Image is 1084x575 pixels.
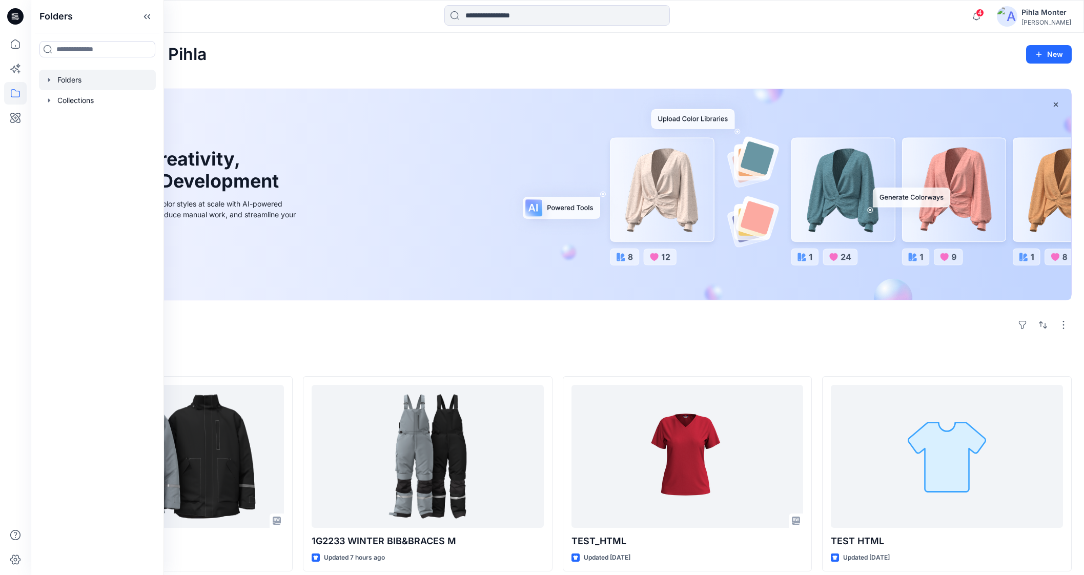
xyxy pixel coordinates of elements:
h4: Styles [43,354,1072,366]
div: Explore ideas faster and recolor styles at scale with AI-powered tools that boost creativity, red... [68,198,299,231]
div: Pihla Monter [1021,6,1071,18]
h1: Unleash Creativity, Speed Up Development [68,148,283,192]
a: 1G2233 WINTER BIB&BRACES M [312,385,544,527]
p: Updated [DATE] [843,552,890,563]
div: [PERSON_NAME] [1021,18,1071,26]
p: Updated [DATE] [584,552,630,563]
p: Updated 7 hours ago [324,552,385,563]
a: TEST_HTML [571,385,804,527]
p: TEST_HTML [571,534,804,548]
img: avatar [997,6,1017,27]
a: 1G2230 WINTER COAT M [52,385,284,527]
button: New [1026,45,1072,64]
p: TEST HTML [831,534,1063,548]
p: 1G2233 WINTER BIB&BRACES M [312,534,544,548]
p: 1G2230 WINTER COAT M [52,534,284,548]
a: Discover more [68,243,299,263]
span: 4 [976,9,984,17]
a: TEST HTML [831,385,1063,527]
